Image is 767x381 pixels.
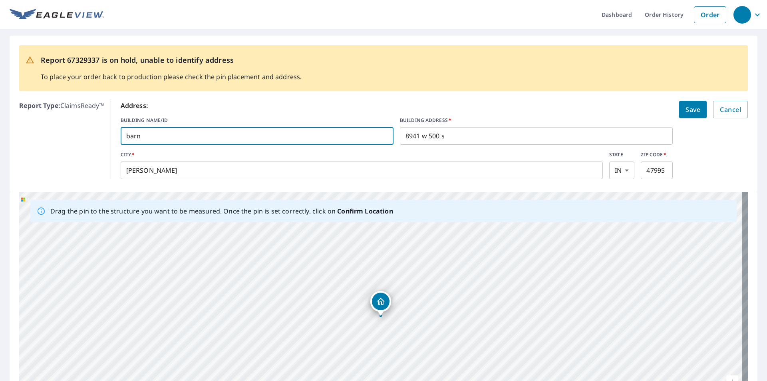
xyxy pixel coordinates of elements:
[609,151,634,158] label: STATE
[694,6,726,23] a: Order
[41,55,302,66] p: Report 67329337 is on hold, unable to identify address
[19,101,104,179] p: : ClaimsReady™
[609,162,634,179] div: IN
[337,207,393,215] b: Confirm Location
[19,101,59,110] b: Report Type
[641,151,673,158] label: ZIP CODE
[121,101,673,110] p: Address:
[679,101,707,118] button: Save
[713,101,748,118] button: Cancel
[400,117,673,124] label: BUILDING ADDRESS
[41,72,302,82] p: To place your order back to production please check the pin placement and address.
[50,206,393,216] p: Drag the pin to the structure you want to be measured. Once the pin is set correctly, click on
[615,167,622,174] em: IN
[720,104,741,115] span: Cancel
[686,104,700,115] span: Save
[121,151,603,158] label: CITY
[10,9,104,21] img: EV Logo
[121,117,393,124] label: BUILDING NAME/ID
[370,291,391,316] div: Dropped pin, building 1, Residential property, W Us Highway 24 Wolcott, IN 47995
